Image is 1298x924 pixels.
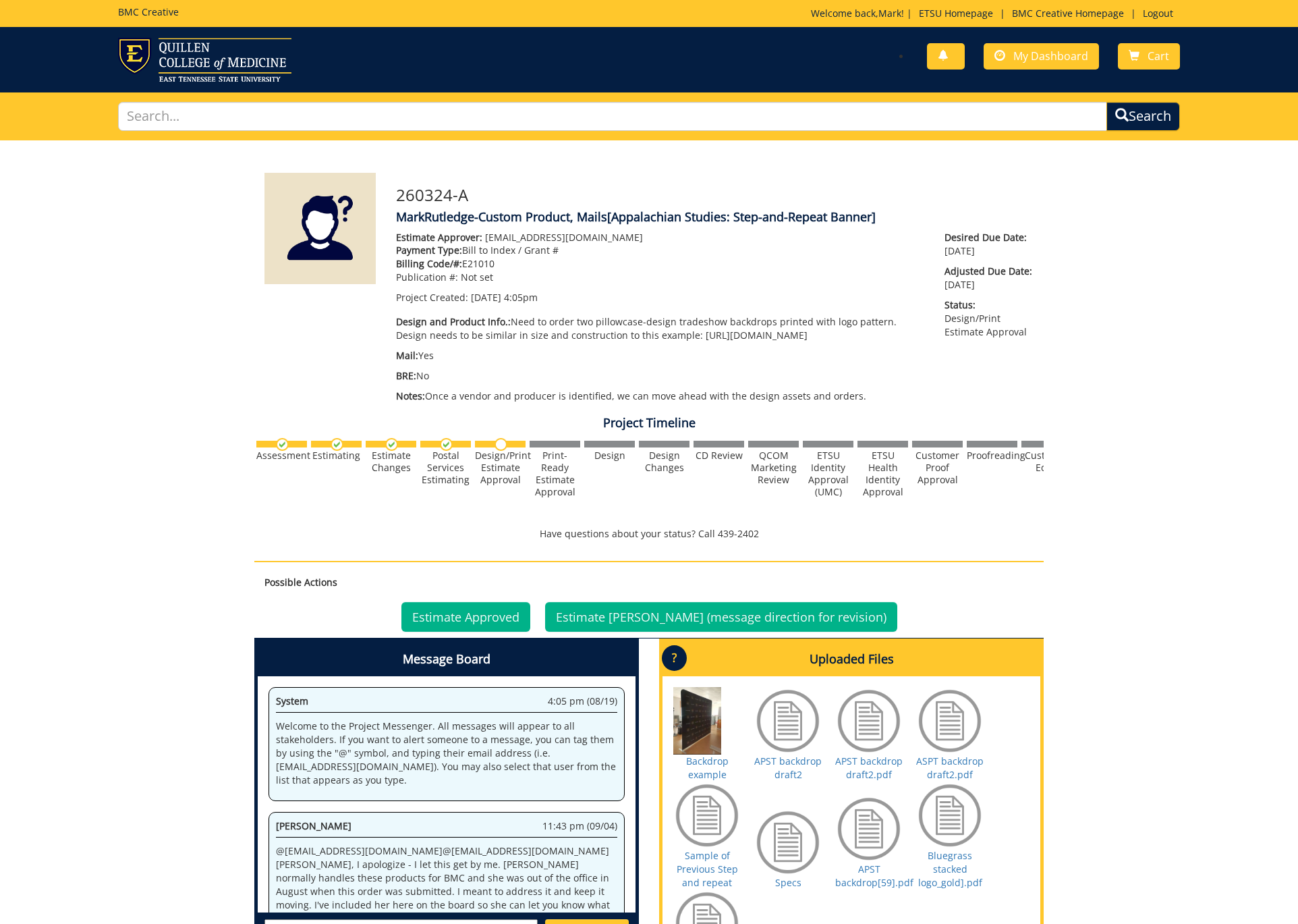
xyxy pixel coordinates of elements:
span: Billing Code/#: [396,257,462,270]
div: Assessment [256,450,307,462]
a: Sample of Previous Step and repeat [677,849,738,889]
span: [DATE] 4:05pm [471,291,538,304]
img: checkmark [385,438,398,451]
a: ASPT backdrop draft2.pdf [916,755,984,781]
div: Postal Services Estimating [420,450,471,486]
span: Desired Due Date: [944,231,1034,244]
strong: Possible Actions [264,576,337,589]
a: Bluegrass stacked logo_gold].pdf [918,849,982,889]
span: [Appalachian Studies: Step-and-Repeat Banner] [607,209,876,225]
h4: Uploaded Files [662,642,1040,677]
span: Estimate Approver: [396,231,482,244]
div: QCOM Marketing Review [748,450,799,486]
p: Welcome to the Project Messenger. All messages will appear to all stakeholders. If you want to al... [276,719,617,787]
span: Publication #: [396,271,458,283]
span: Mail: [396,349,418,362]
a: BMC Creative Homepage [1005,7,1131,20]
a: Mark [878,7,901,20]
span: Cart [1148,49,1169,63]
span: 11:43 pm (09/04) [542,819,617,833]
span: [PERSON_NAME] [276,819,351,832]
div: Print-Ready Estimate Approval [530,450,580,498]
p: Design/Print Estimate Approval [944,298,1034,339]
div: Design/Print Estimate Approval [475,450,526,486]
span: Project Created: [396,291,468,304]
a: APST backdrop[59].pdf [835,863,913,889]
p: E21010 [396,257,924,271]
a: Specs [775,876,801,889]
span: 4:05 pm (08/19) [548,695,617,708]
div: ETSU Health Identity Approval [857,450,908,498]
span: Payment Type: [396,244,462,256]
p: Once a vendor and producer is identified, we can move ahead with the design assets and orders. [396,389,924,403]
p: Have questions about your status? Call 439-2402 [254,527,1044,541]
div: ETSU Identity Approval (UMC) [803,450,853,498]
a: My Dashboard [984,43,1099,70]
div: Customer Proof Approval [912,450,963,486]
img: ETSU logo [118,38,291,82]
h4: Message Board [258,642,636,677]
h5: BMC Creative [118,7,179,17]
span: Not set [461,271,493,283]
a: Backdrop example [686,755,729,781]
div: Proofreading [967,450,1017,462]
a: Cart [1118,43,1180,70]
img: Product featured image [264,173,376,284]
div: Customer Edits [1021,450,1072,474]
span: Adjusted Due Date: [944,265,1034,278]
div: CD Review [694,450,744,462]
span: My Dashboard [1013,49,1088,63]
img: checkmark [331,438,343,451]
div: Design Changes [639,450,689,474]
p: Yes [396,349,924,362]
div: Estimate Changes [366,450,416,474]
a: ETSU Homepage [912,7,1000,20]
span: Design and Product Info.: [396,315,511,328]
a: Estimate Approved [401,602,530,632]
a: Estimate [PERSON_NAME] (message direction for revision) [545,602,897,632]
span: System [276,695,308,707]
p: Bill to Index / Grant # [396,244,924,257]
input: Search... [118,102,1106,131]
p: ? [662,645,687,671]
h4: MarkRutledge-Custom Product, Mails [396,211,1034,224]
a: APST backdrop draft2.pdf [835,755,903,781]
a: APST backdrop draft2 [754,755,822,781]
p: [EMAIL_ADDRESS][DOMAIN_NAME] [396,231,924,244]
h3: 260324-A [396,186,1034,204]
div: Design [584,450,635,462]
span: Status: [944,298,1034,312]
img: checkmark [440,438,453,451]
p: [DATE] [944,265,1034,292]
img: no [495,438,507,451]
img: checkmark [276,438,289,451]
span: Notes: [396,389,425,402]
button: Search [1106,102,1180,131]
span: BRE: [396,369,416,382]
h4: Project Timeline [254,416,1044,430]
a: Logout [1136,7,1180,20]
div: Estimating [311,450,362,462]
p: No [396,369,924,383]
p: [DATE] [944,231,1034,258]
p: Welcome back, ! | | | [811,7,1180,20]
p: Need to order two pillowcase-design tradeshow backdrops printed with logo pattern. Design needs t... [396,315,924,342]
